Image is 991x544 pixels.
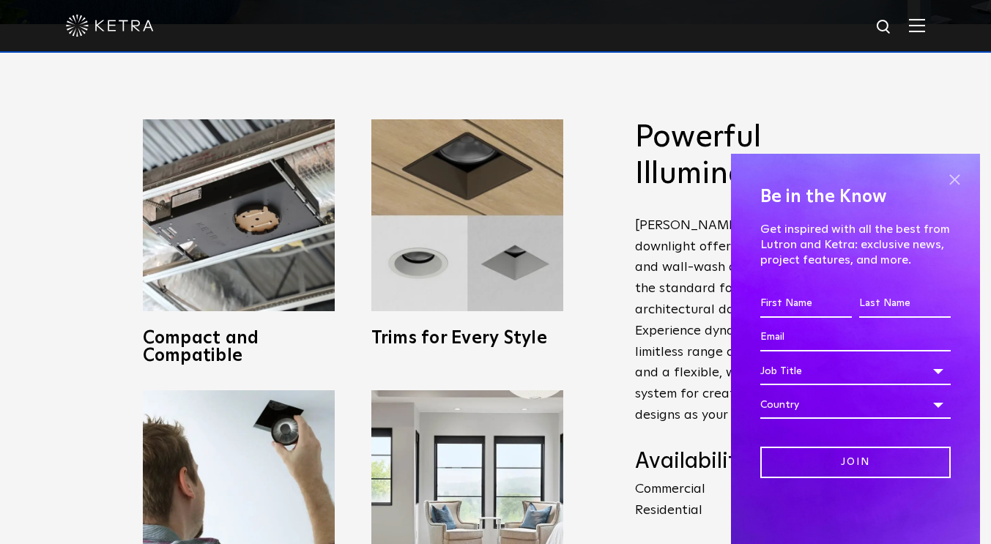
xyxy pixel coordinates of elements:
[760,222,951,267] p: Get inspired with all the best from Lutron and Ketra: exclusive news, project features, and more.
[760,391,951,419] div: Country
[371,329,563,347] h3: Trims for Every Style
[859,290,951,318] input: Last Name
[635,119,862,193] h2: Powerful Illumination
[143,119,335,311] img: compact-and-copatible
[760,357,951,385] div: Job Title
[66,15,154,37] img: ketra-logo-2019-white
[371,119,563,311] img: trims-for-every-style
[635,215,862,426] p: [PERSON_NAME]’s recessed downlight offers fixed, adjustable, and wall-wash options that elevate t...
[760,290,852,318] input: First Name
[635,448,862,476] h4: Availability
[760,447,951,478] input: Join
[635,479,862,521] p: Commercial Residential
[909,18,925,32] img: Hamburger%20Nav.svg
[760,183,951,211] h4: Be in the Know
[143,329,335,365] h3: Compact and Compatible
[875,18,894,37] img: search icon
[760,324,951,351] input: Email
